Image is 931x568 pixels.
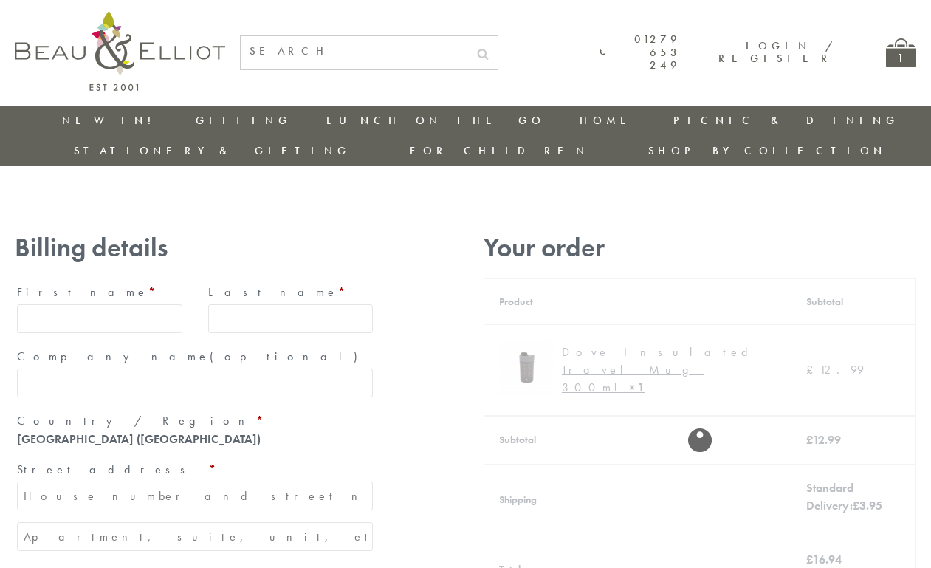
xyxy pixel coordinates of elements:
a: 1 [886,38,916,67]
input: Apartment, suite, unit, etc. (optional) [17,522,373,551]
strong: [GEOGRAPHIC_DATA] ([GEOGRAPHIC_DATA]) [17,431,261,447]
label: Company name [17,345,373,369]
label: Country / Region [17,409,373,433]
a: Shop by collection [648,143,887,158]
a: For Children [410,143,589,158]
h3: Billing details [15,233,375,263]
h3: Your order [484,233,916,263]
a: 01279 653 249 [600,33,681,72]
a: Login / Register [718,38,834,66]
label: First name [17,281,182,304]
input: House number and street name [17,482,373,510]
label: Last name [208,281,374,304]
img: logo [15,11,225,91]
a: Stationery & Gifting [74,143,351,158]
a: New in! [62,113,161,128]
input: SEARCH [241,36,468,66]
a: Gifting [196,113,292,128]
a: Lunch On The Go [326,113,545,128]
label: Street address [17,458,373,482]
a: Home [580,113,639,128]
a: Picnic & Dining [673,113,899,128]
span: (optional) [210,349,366,364]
